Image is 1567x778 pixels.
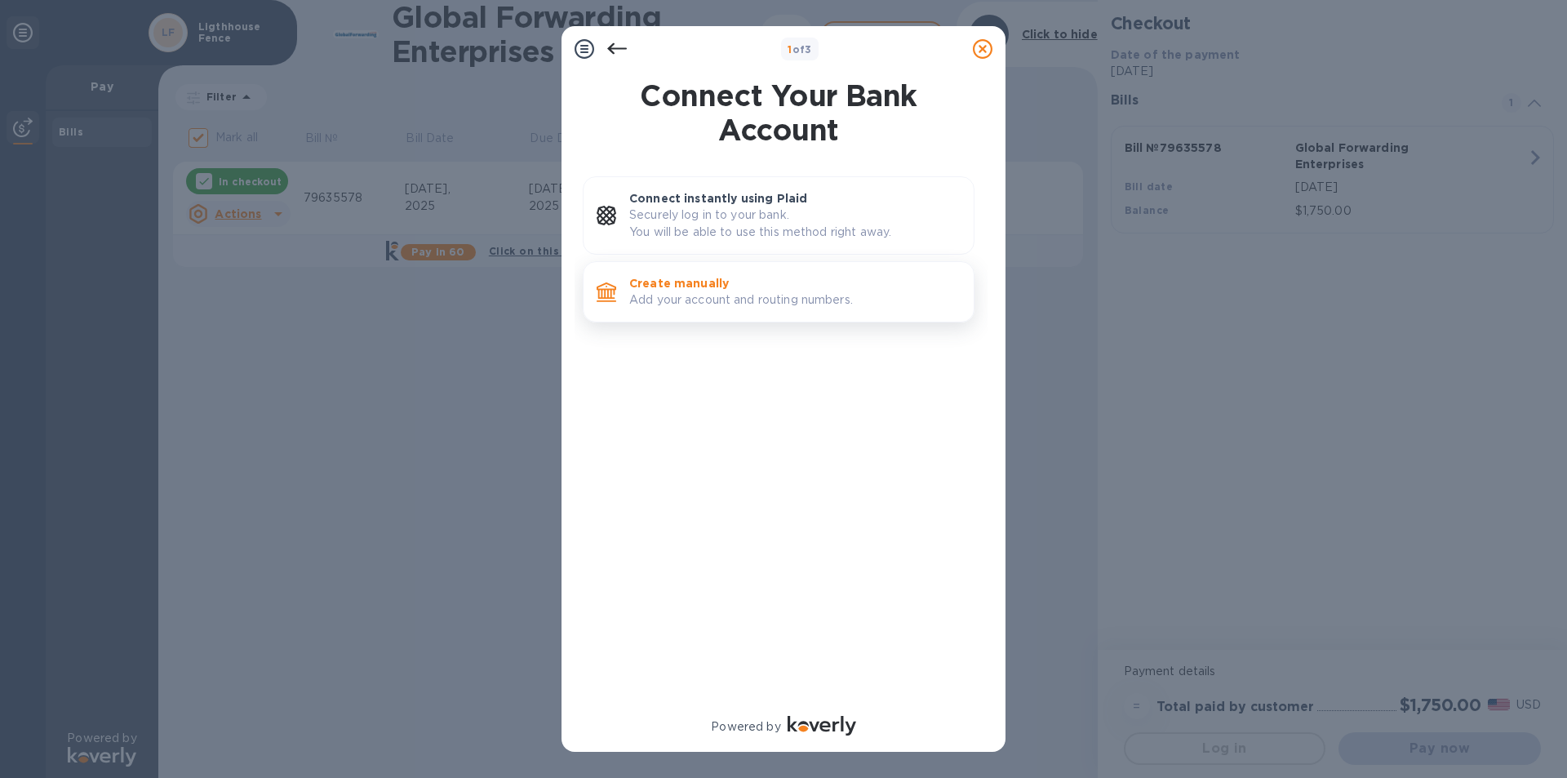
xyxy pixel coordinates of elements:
[788,43,792,56] span: 1
[711,718,780,736] p: Powered by
[629,207,961,241] p: Securely log in to your bank. You will be able to use this method right away.
[576,78,981,147] h1: Connect Your Bank Account
[788,716,856,736] img: Logo
[629,190,961,207] p: Connect instantly using Plaid
[629,275,961,291] p: Create manually
[788,43,812,56] b: of 3
[629,291,961,309] p: Add your account and routing numbers.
